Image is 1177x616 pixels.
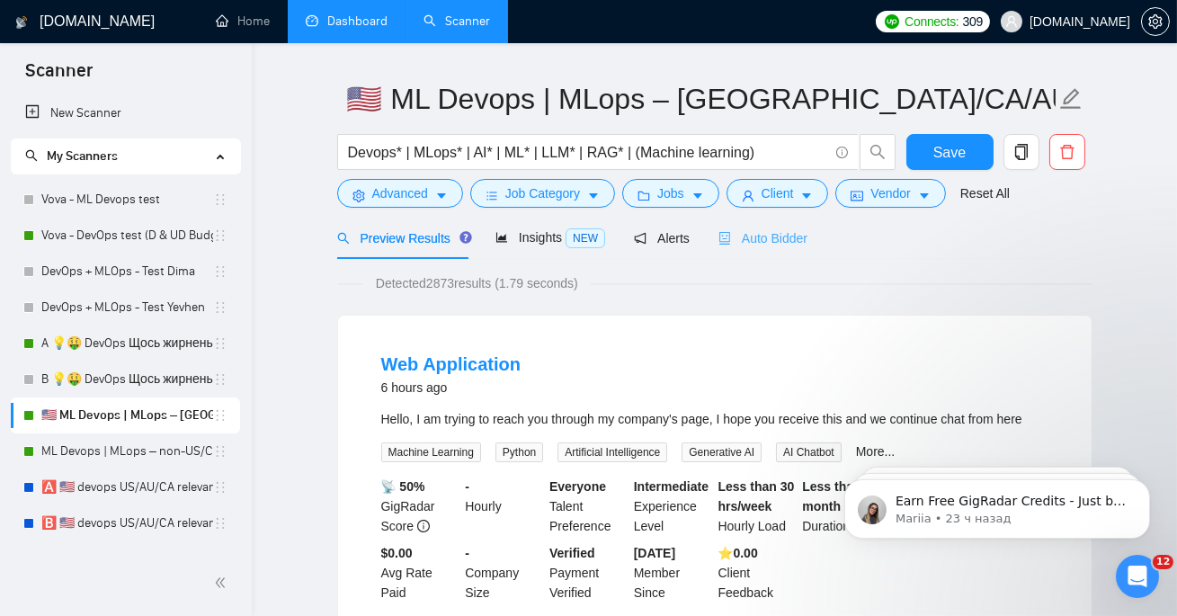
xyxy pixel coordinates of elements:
span: bars [486,189,498,202]
span: idcard [851,189,863,202]
li: Vova - ML Devops test [11,182,240,218]
span: Alerts [634,231,690,246]
img: upwork-logo.png [885,14,899,29]
div: Duration [798,477,883,536]
a: setting [1141,14,1170,29]
b: [DATE] [634,546,675,560]
a: searchScanner [424,13,490,29]
li: DevOps + MLOps - Test Yevhen [11,290,240,326]
span: Save [933,141,966,164]
span: area-chart [495,231,508,244]
input: Search Freelance Jobs... [348,141,828,164]
span: Connects: [905,12,959,31]
span: Python [495,442,543,462]
button: delete [1049,134,1085,170]
iframe: Intercom live chat [1116,555,1159,598]
a: 🅰️ 🇺🇸 devops US/AU/CA relevant exp - [41,469,213,505]
span: holder [213,264,227,279]
span: Scanner [11,58,107,95]
a: B 💡🤑 DevOps Щось жирненьке - [41,362,213,397]
div: Avg Rate Paid [378,543,462,603]
span: holder [213,192,227,207]
span: Jobs [657,183,684,203]
div: 6 hours ago [381,377,522,398]
span: NEW [566,228,605,248]
button: folderJobscaret-down [622,179,719,208]
span: folder [638,189,650,202]
div: Client Feedback [715,543,799,603]
span: My Scanners [25,148,118,164]
span: Detected 2873 results (1.79 seconds) [363,273,591,293]
b: - [465,546,469,560]
button: settingAdvancedcaret-down [337,179,463,208]
li: 🅱️ 🇺🇸 devops US/AU/CA relevant exp [11,505,240,541]
div: Payment Verified [546,543,630,603]
span: holder [213,228,227,243]
span: Advanced [372,183,428,203]
span: user [742,189,754,202]
span: delete [1050,144,1084,160]
div: Company Size [461,543,546,603]
span: notification [634,232,646,245]
span: holder [213,480,227,495]
li: A 💡🤑 DevOps Щось жирненьке - [11,326,240,362]
span: holder [213,408,227,423]
iframe: Intercom notifications сообщение [817,442,1177,567]
b: ⭐️ 0.00 [718,546,758,560]
span: holder [213,516,227,531]
span: Artificial Intelligence [557,442,667,462]
span: Vendor [870,183,910,203]
span: copy [1004,144,1039,160]
button: Save [906,134,994,170]
span: info-circle [836,147,848,158]
span: robot [718,232,731,245]
button: idcardVendorcaret-down [835,179,945,208]
button: userClientcaret-down [727,179,829,208]
li: New Scanner [11,95,240,131]
a: Vova - ML Devops test [41,182,213,218]
a: DevOps + MLOps - Test Yevhen [41,290,213,326]
div: Talent Preference [546,477,630,536]
b: Everyone [549,479,606,494]
span: caret-down [435,189,448,202]
img: logo [15,8,28,37]
span: edit [1059,87,1083,111]
span: caret-down [918,189,931,202]
li: Vova - DevOps test (D & UD Budget) [11,218,240,254]
span: My Scanners [47,148,118,164]
button: search [860,134,896,170]
b: $0.00 [381,546,413,560]
a: Reset All [960,183,1010,203]
div: Member Since [630,543,715,603]
span: holder [213,372,227,387]
button: setting [1141,7,1170,36]
span: holder [213,300,227,315]
span: search [337,232,350,245]
span: double-left [214,574,232,592]
a: homeHome [216,13,270,29]
span: 309 [963,12,983,31]
span: holder [213,336,227,351]
button: copy [1003,134,1039,170]
span: setting [1142,14,1169,29]
a: Vova - DevOps test (D & UD Budget) [41,218,213,254]
span: caret-down [587,189,600,202]
a: ML Devops | MLops – non-US/CA/AU - test: bid in range 90% [41,433,213,469]
a: DevOps + MLOps - Test Dima [41,254,213,290]
div: GigRadar Score [378,477,462,536]
a: New Scanner [25,95,226,131]
span: setting [352,189,365,202]
span: 12 [1153,555,1173,569]
span: info-circle [417,520,430,532]
div: Hourly [461,477,546,536]
div: Tooltip anchor [458,229,474,246]
b: Verified [549,546,595,560]
span: caret-down [691,189,704,202]
span: Job Category [505,183,580,203]
a: Web Application [381,354,522,374]
b: Less than 1 month [802,479,871,513]
li: 🇺🇸 ML Devops | MLops – US/CA/AU - test: bid in range 90% [11,397,240,433]
b: - [465,479,469,494]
